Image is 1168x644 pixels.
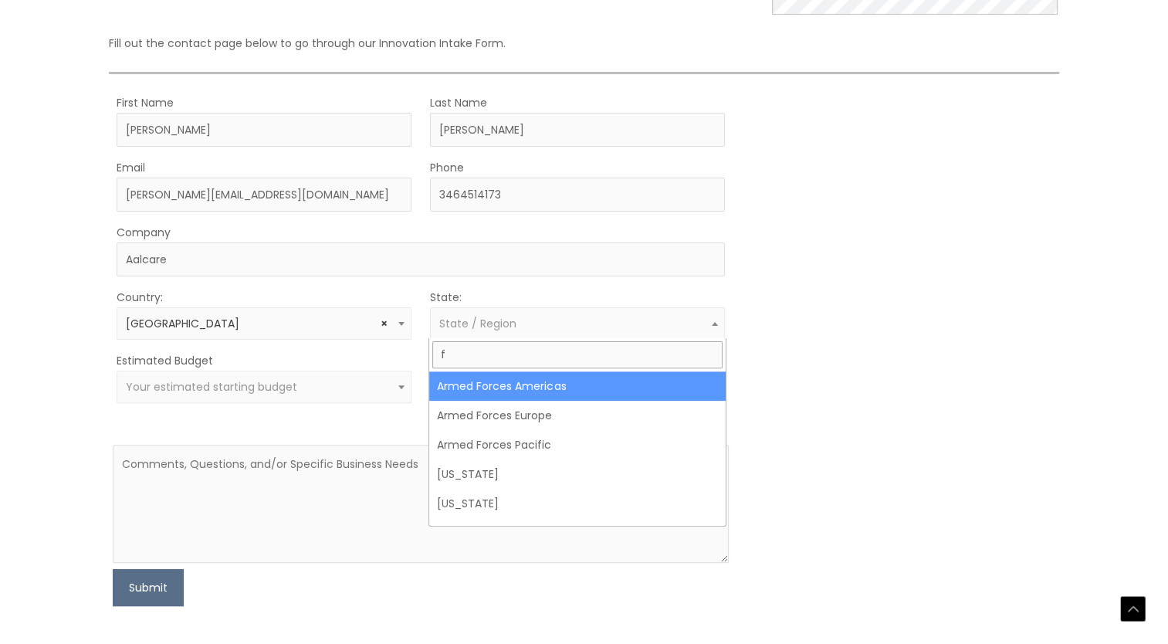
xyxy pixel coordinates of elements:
[381,317,388,331] span: Remove all items
[429,401,726,430] li: Armed Forces Europe
[117,351,213,371] label: Estimated Budget
[117,222,171,242] label: Company
[430,158,464,178] label: Phone
[126,379,297,395] span: Your estimated starting budget
[117,113,411,147] input: First Name
[117,158,145,178] label: Email
[429,430,726,459] li: Armed Forces Pacific
[117,178,411,212] input: Enter Your Email
[109,33,1059,53] p: Fill out the contact page below to go through our Innovation Intake Form.
[430,178,725,212] input: Enter Your Phone Number
[430,287,462,307] label: State:
[117,242,725,276] input: Company Name
[439,316,516,331] span: State / Region
[117,287,163,307] label: Country:
[126,317,403,331] span: United States
[429,459,726,489] li: [US_STATE]
[429,518,726,547] li: [US_STATE]
[429,489,726,518] li: [US_STATE]
[117,93,174,113] label: First Name
[430,93,487,113] label: Last Name
[113,569,184,606] button: Submit
[117,307,411,340] span: United States
[430,113,725,147] input: Last Name
[429,371,726,401] li: Armed Forces Americas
